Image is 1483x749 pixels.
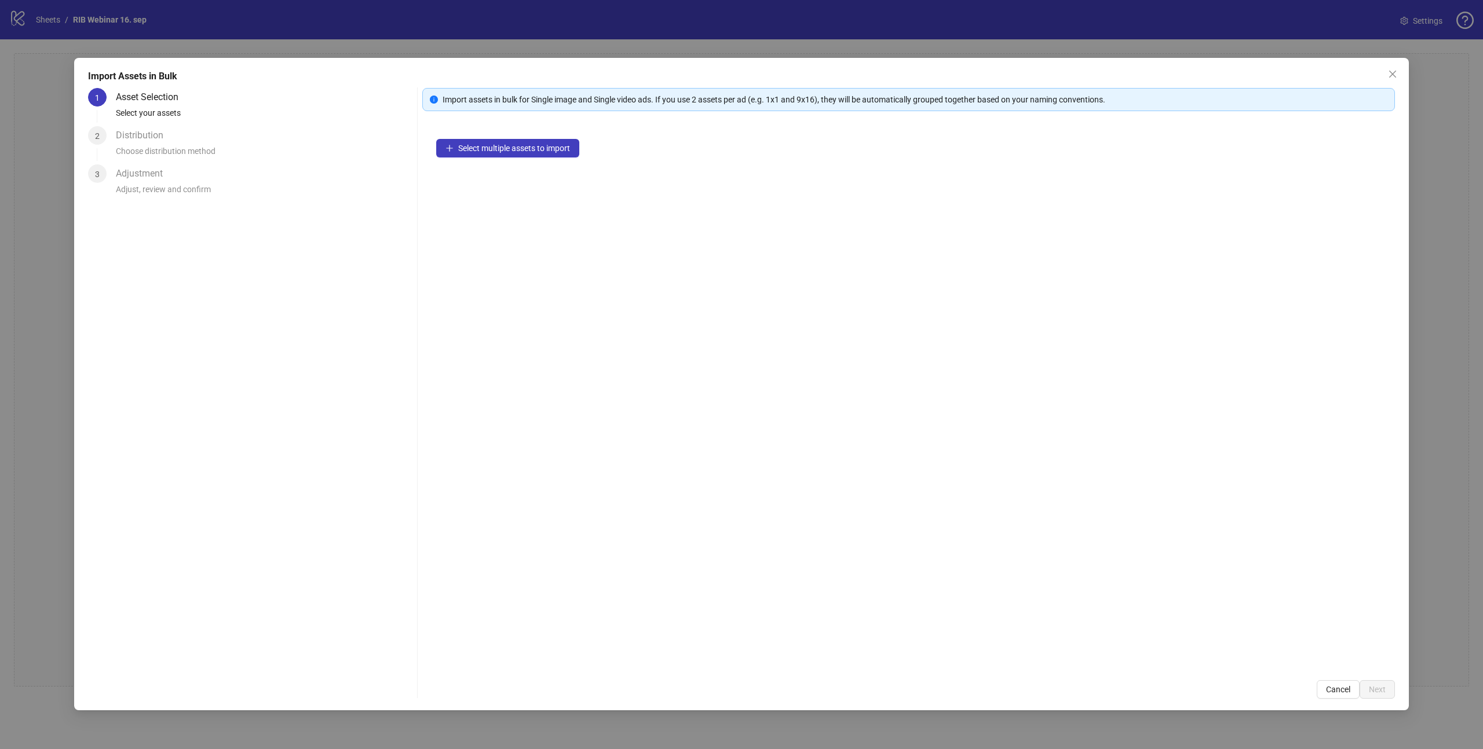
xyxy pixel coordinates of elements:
div: Adjustment [116,164,172,183]
span: 1 [95,93,100,102]
div: Import Assets in Bulk [88,69,1395,83]
div: Distribution [116,126,173,145]
span: 2 [95,131,100,141]
span: info-circle [430,96,438,104]
span: Cancel [1326,685,1350,694]
span: 3 [95,170,100,179]
button: Close [1383,65,1402,83]
button: Cancel [1317,680,1360,699]
span: plus [445,144,454,152]
div: Select your assets [116,107,412,126]
div: Asset Selection [116,88,188,107]
div: Import assets in bulk for Single image and Single video ads. If you use 2 assets per ad (e.g. 1x1... [443,93,1387,106]
span: Select multiple assets to import [458,144,570,153]
button: Select multiple assets to import [436,139,579,157]
span: close [1388,69,1397,79]
div: Adjust, review and confirm [116,183,412,203]
button: Next [1360,680,1395,699]
div: Choose distribution method [116,145,412,164]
